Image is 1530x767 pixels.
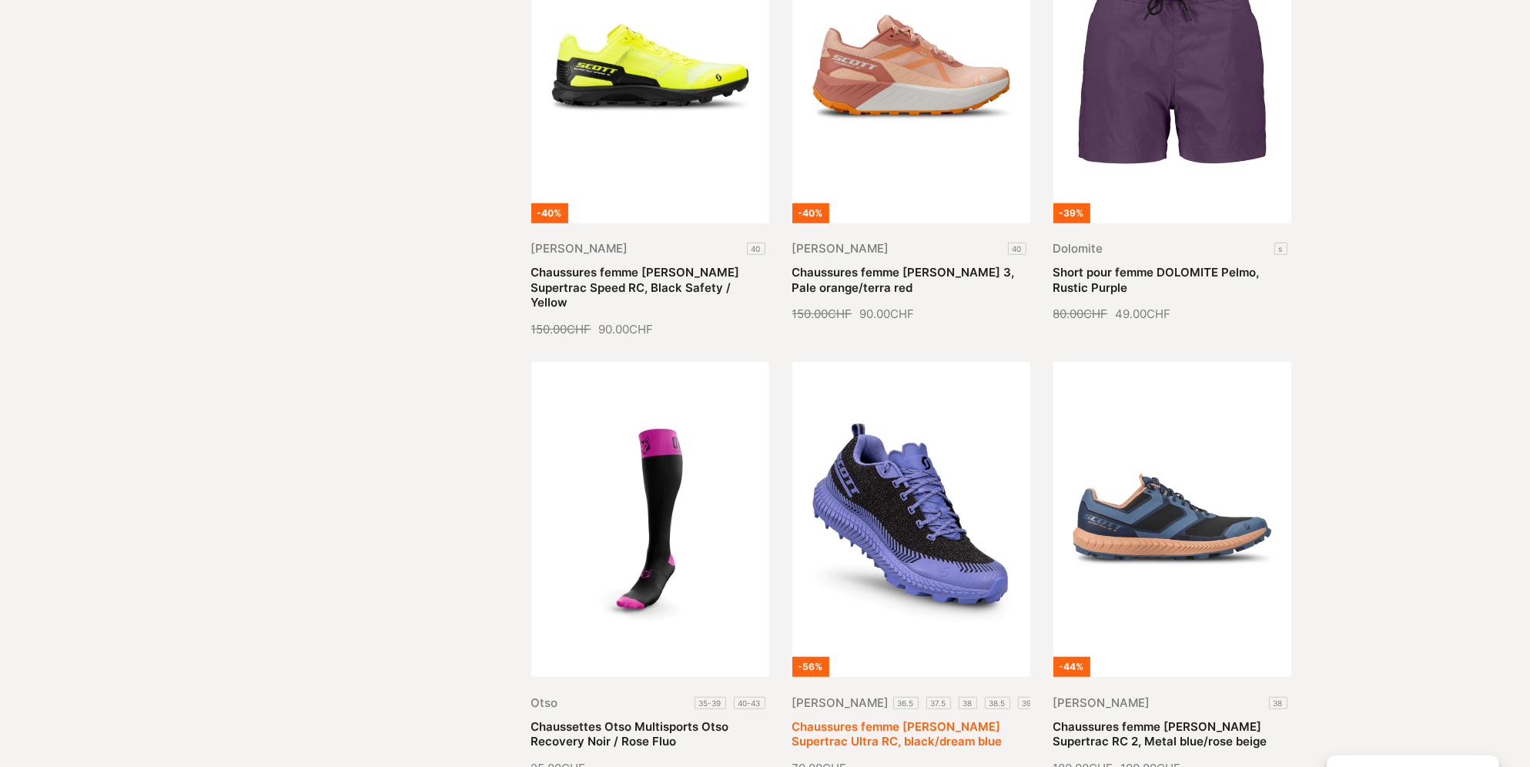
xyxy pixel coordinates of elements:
a: Chaussures femme [PERSON_NAME] 3, Pale orange/terra red [792,265,1015,295]
a: Chaussettes Otso Multisports Otso Recovery Noir / Rose Fluo [531,719,729,749]
a: Chaussures femme [PERSON_NAME] Supertrac Ultra RC, black/dream blue [792,719,1003,749]
a: Chaussures femme [PERSON_NAME] Supertrac Speed RC, Black Safety / Yellow [531,265,740,310]
a: Chaussures femme [PERSON_NAME] Supertrac RC 2, Metal blue/rose beige [1053,719,1267,749]
a: Short pour femme DOLOMITE Pelmo, Rustic Purple [1053,265,1260,295]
